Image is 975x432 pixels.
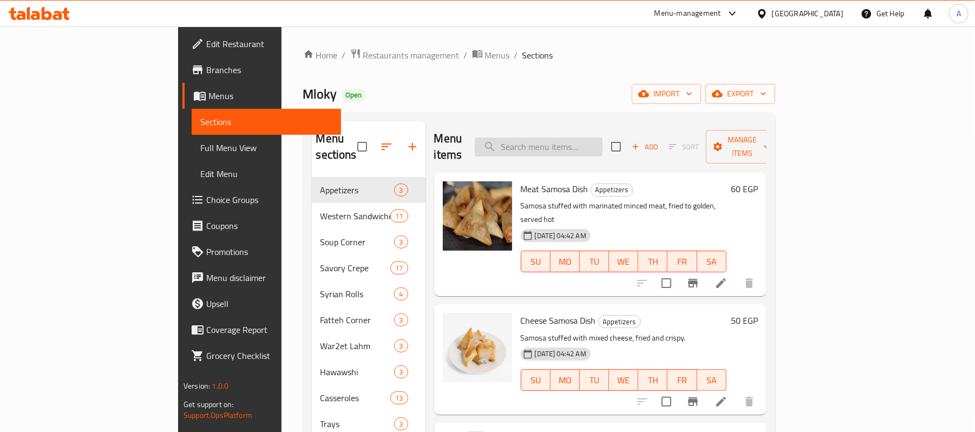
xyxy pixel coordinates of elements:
[192,135,341,161] a: Full Menu View
[680,389,706,415] button: Branch-specific-item
[655,272,678,294] span: Select to update
[475,138,603,156] input: search
[394,365,408,378] div: items
[182,31,341,57] a: Edit Restaurant
[598,315,641,328] div: Appetizers
[312,307,426,333] div: Fatteh Corner3
[312,385,426,411] div: Casseroles13
[206,245,332,258] span: Promotions
[350,48,460,62] a: Restaurants management
[662,139,706,155] span: Select section first
[395,315,407,325] span: 3
[705,84,775,104] button: export
[655,7,721,20] div: Menu-management
[182,187,341,213] a: Choice Groups
[206,323,332,336] span: Coverage Report
[320,365,395,378] span: Hawawshi
[182,57,341,83] a: Branches
[200,115,332,128] span: Sections
[320,261,391,274] div: Savory Crepe
[715,277,728,290] a: Edit menu item
[182,317,341,343] a: Coverage Report
[342,90,367,100] span: Open
[320,339,395,352] div: War2et Lahm
[443,313,512,382] img: Cheese Samosa Dish
[591,184,633,196] span: Appetizers
[182,83,341,109] a: Menus
[182,343,341,369] a: Grocery Checklist
[434,130,462,163] h2: Menu items
[184,408,252,422] a: Support.OpsPlatform
[320,287,395,300] span: Syrian Rolls
[580,369,609,391] button: TU
[605,135,627,158] span: Select section
[374,134,400,160] span: Sort sections
[555,372,575,388] span: MO
[731,181,758,197] h6: 60 EGP
[643,372,663,388] span: TH
[312,333,426,359] div: War2et Lahm3
[206,63,332,76] span: Branches
[206,193,332,206] span: Choice Groups
[526,372,546,388] span: SU
[208,89,332,102] span: Menus
[668,251,697,272] button: FR
[702,254,722,270] span: SA
[312,229,426,255] div: Soup Corner3
[312,359,426,385] div: Hawawshi3
[731,313,758,328] h6: 50 EGP
[714,87,767,101] span: export
[320,391,391,404] span: Casseroles
[200,141,332,154] span: Full Menu View
[514,49,518,62] li: /
[736,270,762,296] button: delete
[320,235,395,248] div: Soup Corner
[655,390,678,413] span: Select to update
[184,397,233,411] span: Get support on:
[531,349,591,359] span: [DATE] 04:42 AM
[312,281,426,307] div: Syrian Rolls4
[521,251,551,272] button: SU
[584,372,605,388] span: TU
[672,372,692,388] span: FR
[551,369,580,391] button: MO
[184,379,210,393] span: Version:
[613,372,634,388] span: WE
[312,255,426,281] div: Savory Crepe17
[521,181,588,197] span: Meat Samosa Dish
[630,141,659,153] span: Add
[394,417,408,430] div: items
[391,393,407,403] span: 13
[640,87,692,101] span: import
[772,8,843,19] div: [GEOGRAPHIC_DATA]
[363,49,460,62] span: Restaurants management
[395,419,407,429] span: 3
[521,369,551,391] button: SU
[320,417,395,430] span: Trays
[521,331,727,345] p: Samosa stuffed with mixed cheese, fried and crispy.
[521,312,596,329] span: Cheese Samosa Dish
[320,210,391,222] span: Western Sandwiches
[591,184,633,197] div: Appetizers
[395,341,407,351] span: 3
[957,8,961,19] span: A
[680,270,706,296] button: Branch-specific-item
[580,251,609,272] button: TU
[638,369,668,391] button: TH
[464,49,468,62] li: /
[485,49,510,62] span: Menus
[697,369,727,391] button: SA
[320,184,395,197] span: Appetizers
[182,291,341,317] a: Upsell
[320,313,395,326] div: Fatteh Corner
[715,133,770,160] span: Manage items
[192,109,341,135] a: Sections
[394,235,408,248] div: items
[643,254,663,270] span: TH
[212,379,228,393] span: 1.0.0
[394,339,408,352] div: items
